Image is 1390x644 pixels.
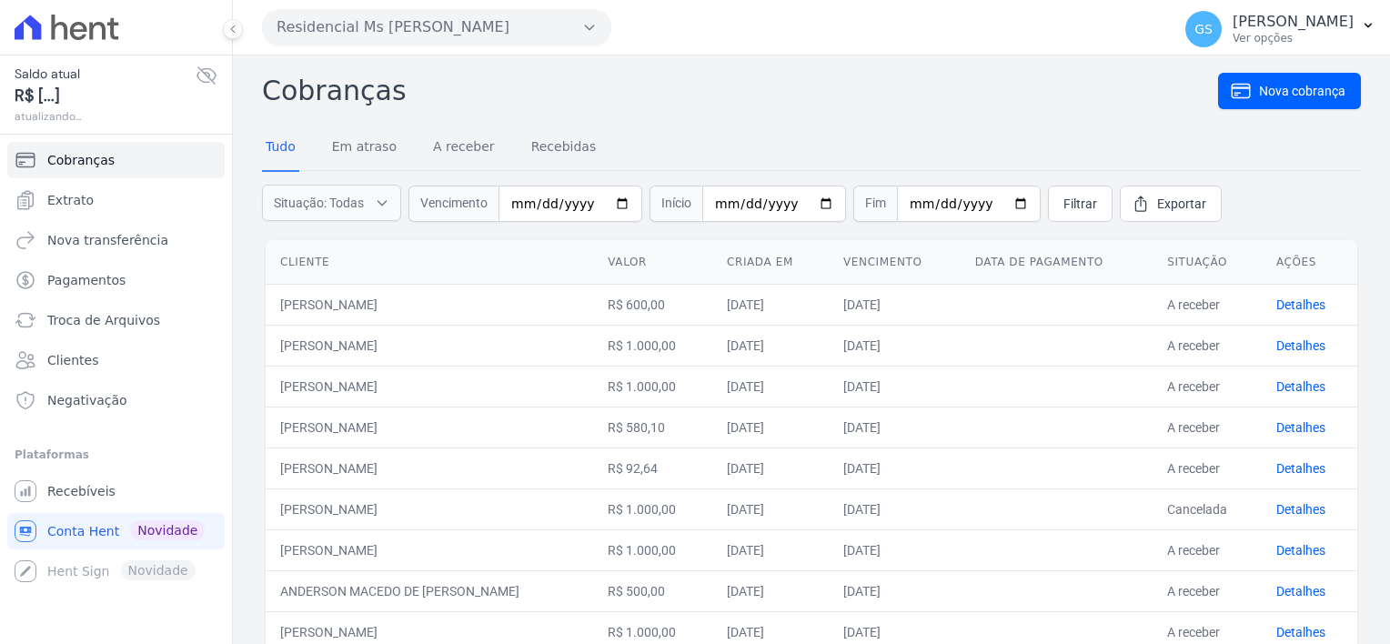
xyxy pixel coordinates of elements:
a: Recebíveis [7,473,225,509]
a: Detalhes [1276,543,1325,558]
th: Cliente [266,240,593,285]
span: Filtrar [1063,195,1097,213]
button: Residencial Ms [PERSON_NAME] [262,9,611,45]
span: Nova cobrança [1259,82,1345,100]
span: atualizando... [15,108,196,125]
nav: Sidebar [15,142,217,589]
span: Situação: Todas [274,194,364,212]
span: Exportar [1157,195,1206,213]
td: [PERSON_NAME] [266,407,593,448]
td: R$ 1.000,00 [593,488,712,529]
a: Detalhes [1276,502,1325,517]
td: [PERSON_NAME] [266,325,593,366]
td: [PERSON_NAME] [266,284,593,325]
a: Detalhes [1276,297,1325,312]
td: [DATE] [829,325,961,366]
span: Saldo atual [15,65,196,84]
th: Criada em [712,240,829,285]
td: A receber [1153,366,1262,407]
td: R$ 500,00 [593,570,712,611]
td: [DATE] [829,284,961,325]
span: Clientes [47,351,98,369]
td: [DATE] [829,448,961,488]
span: Novidade [130,520,205,540]
th: Vencimento [829,240,961,285]
span: Negativação [47,391,127,409]
td: [DATE] [712,529,829,570]
td: Cancelada [1153,488,1262,529]
td: [PERSON_NAME] [266,448,593,488]
td: [DATE] [829,529,961,570]
a: Exportar [1120,186,1222,222]
td: [DATE] [712,284,829,325]
span: Pagamentos [47,271,126,289]
a: Nova cobrança [1218,73,1361,109]
td: [PERSON_NAME] [266,488,593,529]
th: Ações [1262,240,1357,285]
a: Detalhes [1276,461,1325,476]
a: Nova transferência [7,222,225,258]
span: GS [1194,23,1213,35]
div: Plataformas [15,444,217,466]
td: A receber [1153,570,1262,611]
span: Nova transferência [47,231,168,249]
th: Valor [593,240,712,285]
td: [DATE] [829,488,961,529]
td: [DATE] [712,325,829,366]
a: Tudo [262,125,299,172]
p: Ver opções [1233,31,1354,45]
span: Fim [853,186,897,222]
td: [DATE] [712,448,829,488]
td: A receber [1153,407,1262,448]
span: Cobranças [47,151,115,169]
span: R$ [...] [15,84,196,108]
td: R$ 92,64 [593,448,712,488]
span: Recebíveis [47,482,116,500]
td: R$ 580,10 [593,407,712,448]
span: Extrato [47,191,94,209]
td: R$ 1.000,00 [593,529,712,570]
td: [DATE] [712,488,829,529]
h2: Cobranças [262,70,1218,111]
a: Cobranças [7,142,225,178]
a: A receber [429,125,499,172]
td: [DATE] [829,570,961,611]
a: Detalhes [1276,625,1325,639]
td: A receber [1153,325,1262,366]
td: A receber [1153,284,1262,325]
a: Filtrar [1048,186,1113,222]
td: [DATE] [712,407,829,448]
td: R$ 600,00 [593,284,712,325]
td: [DATE] [829,366,961,407]
a: Recebidas [528,125,600,172]
span: Vencimento [408,186,499,222]
span: Conta Hent [47,522,119,540]
td: [DATE] [712,570,829,611]
a: Detalhes [1276,584,1325,599]
td: [DATE] [712,366,829,407]
button: Situação: Todas [262,185,401,221]
th: Data de pagamento [961,240,1153,285]
td: R$ 1.000,00 [593,325,712,366]
a: Pagamentos [7,262,225,298]
a: Detalhes [1276,420,1325,435]
td: [DATE] [829,407,961,448]
p: [PERSON_NAME] [1233,13,1354,31]
a: Conta Hent Novidade [7,513,225,549]
td: R$ 1.000,00 [593,366,712,407]
td: [PERSON_NAME] [266,529,593,570]
a: Detalhes [1276,379,1325,394]
td: A receber [1153,529,1262,570]
span: Início [650,186,702,222]
th: Situação [1153,240,1262,285]
td: ANDERSON MACEDO DE [PERSON_NAME] [266,570,593,611]
button: GS [PERSON_NAME] Ver opções [1171,4,1390,55]
a: Detalhes [1276,338,1325,353]
a: Em atraso [328,125,400,172]
a: Clientes [7,342,225,378]
a: Troca de Arquivos [7,302,225,338]
td: A receber [1153,448,1262,488]
a: Extrato [7,182,225,218]
span: Troca de Arquivos [47,311,160,329]
a: Negativação [7,382,225,418]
